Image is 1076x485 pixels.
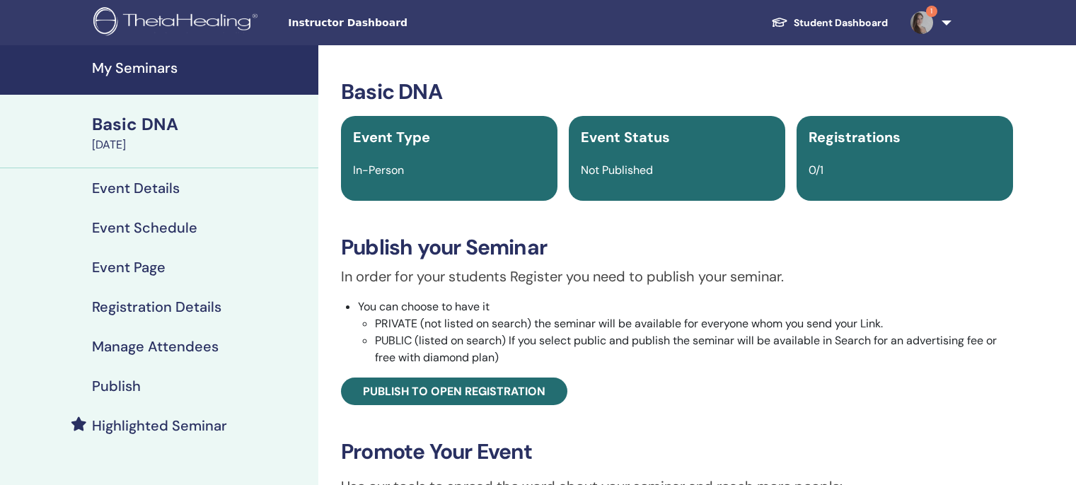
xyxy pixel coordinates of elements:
a: Publish to open registration [341,378,567,405]
span: 0/1 [809,163,823,177]
span: Publish to open registration [363,384,545,399]
img: graduation-cap-white.svg [771,16,788,28]
h4: Event Details [92,180,180,197]
span: Not Published [581,163,653,177]
h4: Event Schedule [92,219,197,236]
h4: Publish [92,378,141,395]
span: Event Type [353,128,430,146]
span: Event Status [581,128,670,146]
h4: Registration Details [92,298,221,315]
li: You can choose to have it [358,298,1013,366]
a: Student Dashboard [760,10,899,36]
div: Basic DNA [92,112,310,136]
img: default.jpg [910,11,933,34]
span: 1 [926,6,937,17]
h4: Manage Attendees [92,338,219,355]
h3: Publish your Seminar [341,235,1013,260]
span: In-Person [353,163,404,177]
li: PRIVATE (not listed on search) the seminar will be available for everyone whom you send your Link. [375,315,1013,332]
div: [DATE] [92,136,310,153]
h4: Highlighted Seminar [92,417,227,434]
img: logo.png [93,7,262,39]
p: In order for your students Register you need to publish your seminar. [341,266,1013,287]
li: PUBLIC (listed on search) If you select public and publish the seminar will be available in Searc... [375,332,1013,366]
h4: My Seminars [92,59,310,76]
h4: Event Page [92,259,166,276]
span: Registrations [809,128,901,146]
h3: Basic DNA [341,79,1013,105]
span: Instructor Dashboard [288,16,500,30]
a: Basic DNA[DATE] [83,112,318,153]
h3: Promote Your Event [341,439,1013,464]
